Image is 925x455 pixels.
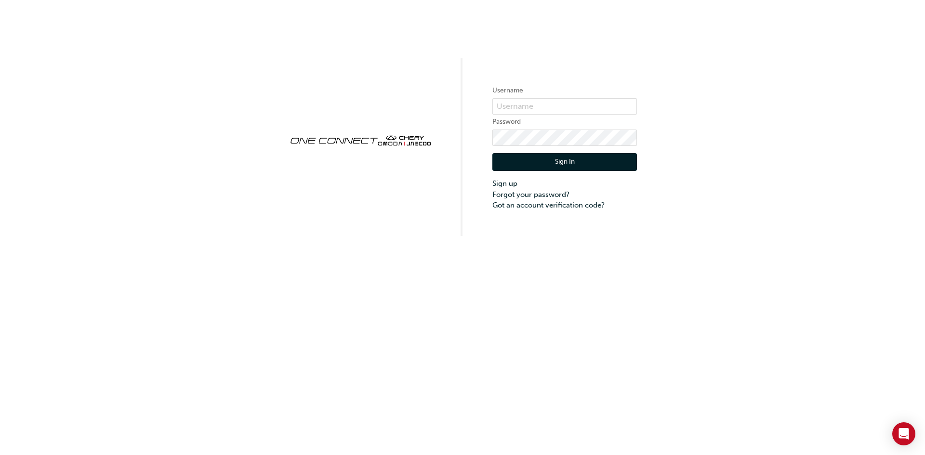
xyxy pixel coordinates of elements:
a: Sign up [492,178,637,189]
button: Sign In [492,153,637,171]
input: Username [492,98,637,115]
div: Open Intercom Messenger [892,422,915,445]
a: Forgot your password? [492,189,637,200]
label: Username [492,85,637,96]
label: Password [492,116,637,128]
a: Got an account verification code? [492,200,637,211]
img: oneconnect [288,127,433,152]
